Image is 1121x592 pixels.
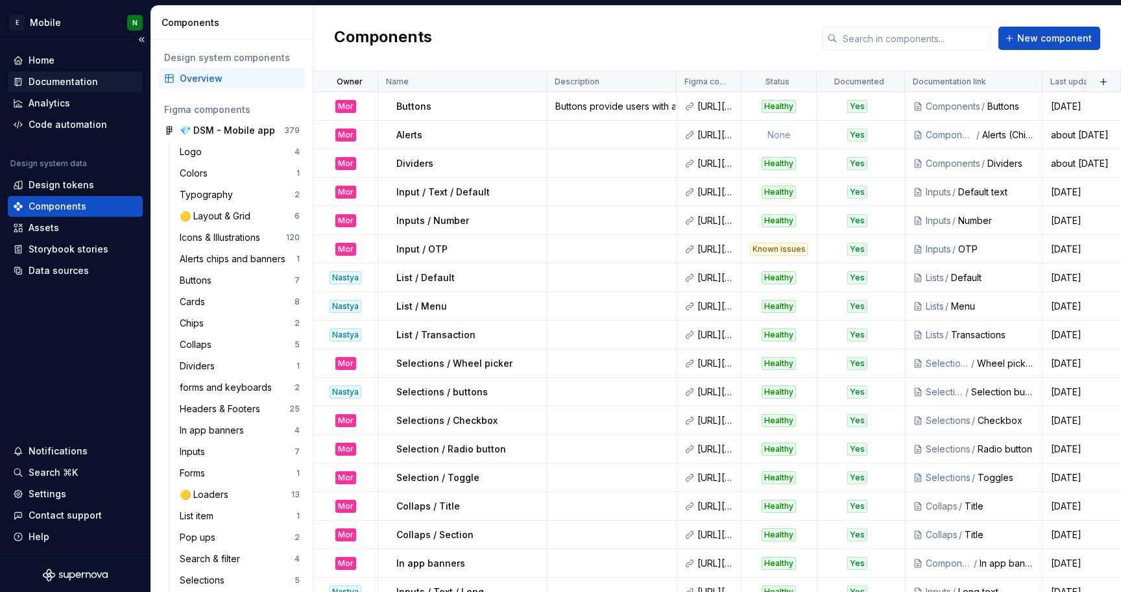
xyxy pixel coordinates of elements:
div: Mor [335,557,356,570]
div: Design system data [10,158,87,169]
div: 5 [295,575,300,586]
div: Collaps [926,500,958,513]
div: Menu [951,300,1034,313]
p: Last updated [1050,77,1101,87]
span: New component [1017,32,1092,45]
div: Components [162,16,307,29]
div: 13 [291,489,300,500]
p: Selections / buttons [396,386,488,399]
a: Icons & Illustrations120 [175,227,305,248]
a: Cards8 [175,291,305,312]
div: Yes [847,186,867,199]
div: Healthy [762,300,796,313]
p: Figma component v2 [684,77,730,87]
div: 2 [295,318,300,328]
div: Yes [847,300,867,313]
div: Yes [847,328,867,341]
div: Analytics [29,97,70,110]
div: Lists [926,271,944,284]
div: Mor [335,443,356,456]
button: EMobileN [3,8,148,36]
p: Selection / Toggle [396,471,479,484]
div: Cards [180,295,210,308]
div: Components [926,157,980,170]
a: Forms1 [175,463,305,484]
div: Selections [926,357,970,370]
div: Forms [180,467,210,480]
div: [URL][DOMAIN_NAME] [697,328,733,341]
div: Yes [847,100,867,113]
p: Collaps / Section [396,528,474,541]
div: Components [926,557,972,570]
div: Design system components [164,51,300,64]
div: Mor [335,214,356,227]
div: 7 [295,275,300,286]
div: Mor [335,243,356,256]
div: Yes [847,414,867,427]
div: Title [965,528,1034,541]
div: Mor [335,357,356,370]
div: Yes [847,214,867,227]
div: [URL][DOMAIN_NAME][PHONE_NUMBER] [697,414,733,427]
a: Headers & Footers25 [175,399,305,419]
a: Settings [8,484,143,504]
div: Selection buttons [971,386,1035,399]
div: / [944,328,951,341]
div: 1 [296,511,300,521]
div: [URL][DOMAIN_NAME][PHONE_NUMBER] [697,100,733,113]
div: Yes [847,557,867,570]
div: Mor [335,100,356,113]
a: In app banners4 [175,420,305,441]
div: Mor [335,129,356,142]
div: OTP [958,243,1034,256]
div: [URL][DOMAIN_NAME][PHONE_NUMBER] [697,386,733,399]
div: Known issues [750,243,808,256]
a: Home [8,50,143,71]
div: Headers & Footers [180,402,265,415]
input: Search in components... [838,27,991,50]
div: Toggles [978,471,1034,484]
h2: Components [334,27,432,50]
div: Number [958,214,1034,227]
div: 4 [295,147,300,157]
div: / [951,186,958,199]
p: Documentation link [913,77,986,87]
div: Healthy [762,100,796,113]
div: 8 [295,297,300,307]
a: List item1 [175,506,305,526]
td: None [741,121,817,149]
a: Colors1 [175,163,305,184]
div: / [972,557,980,570]
div: Icons & Illustrations [180,231,265,244]
div: List item [180,510,219,523]
div: Overview [180,72,300,85]
a: Storybook stories [8,239,143,260]
a: Selections5 [175,570,305,591]
div: Help [29,530,49,543]
div: N [132,18,138,28]
div: / [944,271,951,284]
p: Description [555,77,599,87]
div: Lists [926,300,944,313]
div: Colors [180,167,213,180]
div: 379 [284,125,300,136]
div: forms and keyboards [180,381,277,394]
div: [URL][DOMAIN_NAME] [697,186,733,199]
div: Buttons [180,274,217,287]
div: / [951,214,958,227]
div: E [9,15,25,31]
p: Inputs / Number [396,214,469,227]
p: In app banners [396,557,465,570]
div: Components [926,100,980,113]
div: Settings [29,487,66,500]
div: Documentation [29,75,98,88]
a: 🟡 Loaders13 [175,484,305,505]
div: [URL][DOMAIN_NAME] [697,214,733,227]
div: / [980,100,987,113]
div: Healthy [762,414,796,427]
div: Yes [847,471,867,484]
button: Search ⌘K [8,462,143,483]
div: 4 [295,425,300,436]
div: Default [951,271,1034,284]
svg: Supernova Logo [43,569,108,582]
